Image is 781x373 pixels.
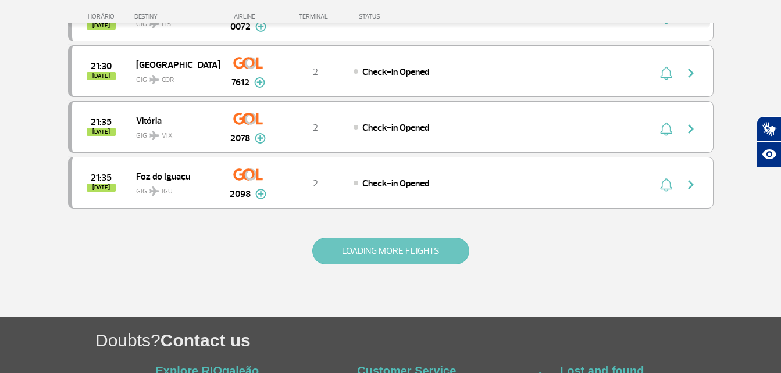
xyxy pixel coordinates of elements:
[230,131,250,145] span: 2078
[162,186,173,197] span: IGU
[362,178,429,189] span: Check-in Opened
[149,131,159,140] img: destiny_airplane.svg
[255,133,266,144] img: mais-info-painel-voo.svg
[219,13,277,20] div: AIRLINE
[684,122,698,136] img: seta-direita-painel-voo.svg
[757,116,781,167] div: Plugin de acessibilidade da Hand Talk.
[313,66,318,78] span: 2
[254,77,265,88] img: mais-info-painel-voo.svg
[91,118,112,126] span: 2025-09-25 21:35:00
[162,131,173,141] span: VIX
[684,66,698,80] img: seta-direita-painel-voo.svg
[136,124,211,141] span: GIG
[757,116,781,142] button: Abrir tradutor de língua de sinais.
[136,57,211,72] span: [GEOGRAPHIC_DATA]
[660,66,672,80] img: sino-painel-voo.svg
[136,180,211,197] span: GIG
[362,66,429,78] span: Check-in Opened
[136,69,211,85] span: GIG
[87,72,116,80] span: [DATE]
[162,75,174,85] span: COR
[757,142,781,167] button: Abrir recursos assistivos.
[72,13,135,20] div: HORÁRIO
[149,75,159,84] img: destiny_airplane.svg
[231,76,249,89] span: 7612
[312,238,469,264] button: LOADING MORE FLIGHTS
[161,331,251,350] span: Contact us
[149,186,159,196] img: destiny_airplane.svg
[87,184,116,192] span: [DATE]
[277,13,353,20] div: TERMINAL
[313,178,318,189] span: 2
[91,62,112,70] span: 2025-09-25 21:30:00
[313,122,318,134] span: 2
[87,128,116,136] span: [DATE]
[660,178,672,192] img: sino-painel-voo.svg
[136,113,211,128] span: Vitória
[255,189,266,199] img: mais-info-painel-voo.svg
[91,174,112,182] span: 2025-09-25 21:35:00
[362,122,429,134] span: Check-in Opened
[136,168,211,184] span: Foz do Iguaçu
[353,13,448,20] div: STATUS
[230,187,251,201] span: 2098
[660,122,672,136] img: sino-painel-voo.svg
[95,328,781,352] h1: Doubts?
[684,178,698,192] img: seta-direita-painel-voo.svg
[134,13,219,20] div: DESTINY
